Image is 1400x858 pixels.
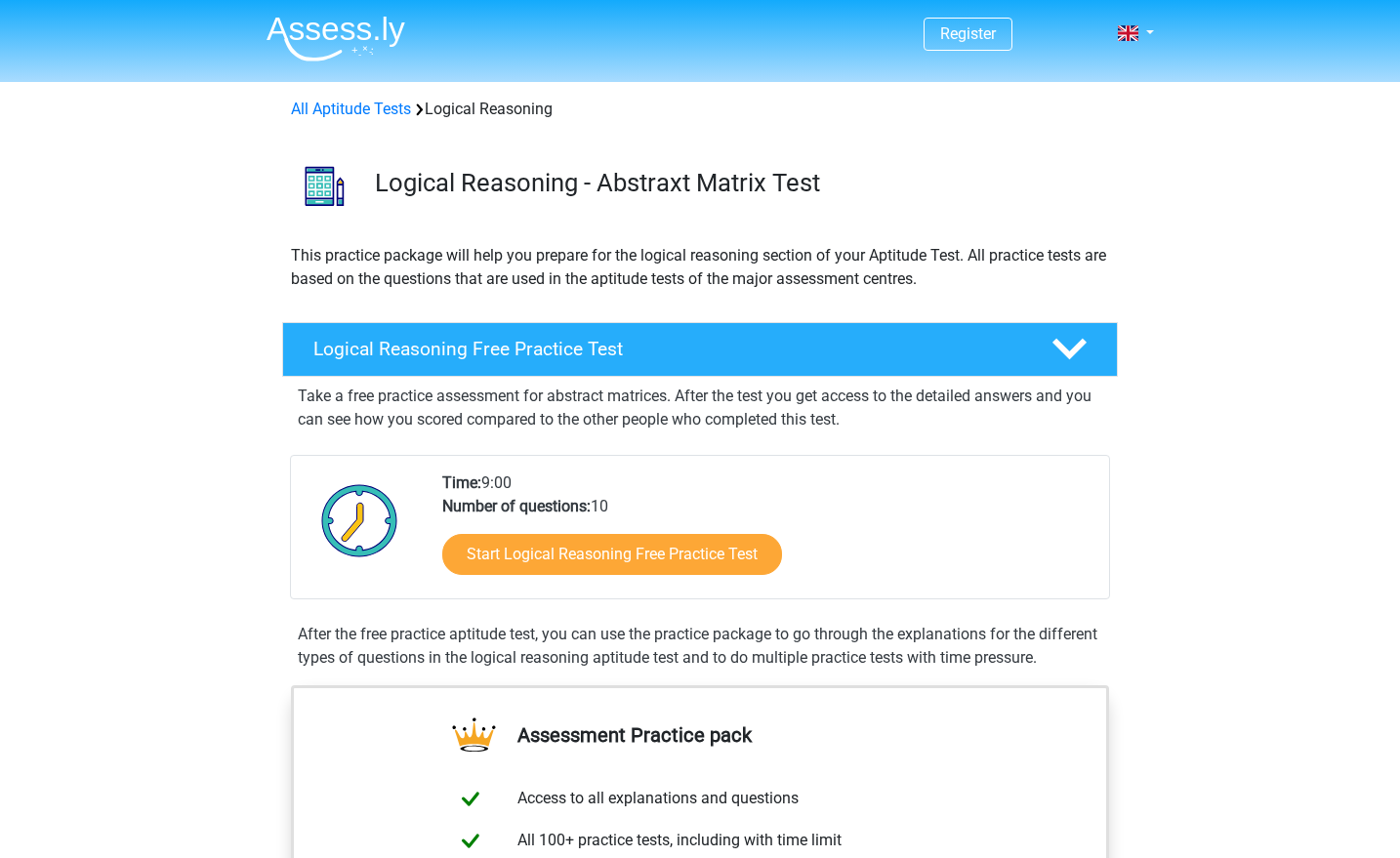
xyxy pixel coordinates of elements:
p: This practice package will help you prepare for the logical reasoning section of your Aptitude Te... [291,244,1109,291]
a: All Aptitude Tests [291,100,411,118]
h4: Logical Reasoning Free Practice Test [313,338,1020,360]
div: Logical Reasoning [283,98,1117,121]
a: Logical Reasoning Free Practice Test [274,322,1126,377]
h3: Logical Reasoning - Abstraxt Matrix Test [375,168,1102,198]
a: Register [940,24,996,43]
div: After the free practice aptitude test, you can use the practice package to go through the explana... [290,623,1110,670]
b: Time: [442,473,481,492]
img: Assessly [267,16,405,61]
b: Number of questions: [442,497,591,515]
p: Take a free practice assessment for abstract matrices. After the test you get access to the detai... [298,385,1102,431]
a: Start Logical Reasoning Free Practice Test [442,534,782,575]
img: Clock [310,471,409,569]
img: logical reasoning [283,144,366,227]
div: 9:00 10 [428,471,1108,598]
